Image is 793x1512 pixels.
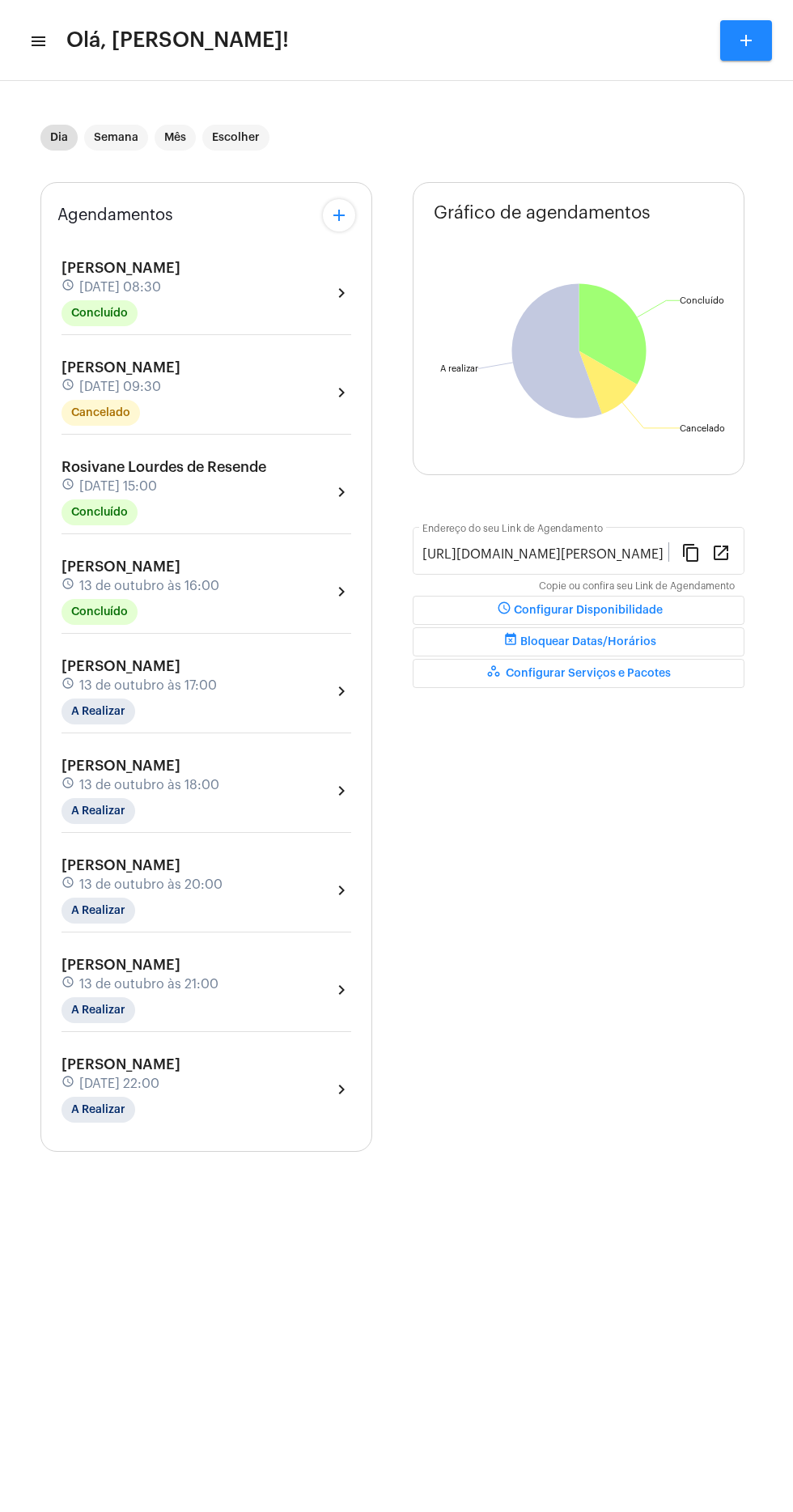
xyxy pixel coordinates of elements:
[79,678,217,693] span: 13 de outubro às 17:00
[434,203,651,223] span: Gráfico de agendamentos
[40,125,78,151] mat-chip: Dia
[494,601,514,620] mat-icon: schedule
[61,400,140,426] mat-chip: Cancelado
[61,997,135,1023] mat-chip: A Realizar
[332,980,351,1000] mat-icon: chevron_right
[202,125,269,151] mat-chip: Escolher
[61,776,76,794] mat-icon: schedule
[57,206,173,224] span: Agendamentos
[332,582,351,601] mat-icon: chevron_right
[61,278,76,296] mat-icon: schedule
[413,596,744,625] button: Configurar Disponibilidade
[155,125,196,151] mat-chip: Mês
[61,261,180,275] span: [PERSON_NAME]
[61,1057,180,1072] span: [PERSON_NAME]
[413,659,744,688] button: Configurar Serviços e Pacotes
[79,877,223,892] span: 13 de outubro às 20:00
[61,858,180,873] span: [PERSON_NAME]
[29,32,45,51] mat-icon: sidenav icon
[61,758,180,773] span: [PERSON_NAME]
[681,542,701,562] mat-icon: content_copy
[736,31,756,50] mat-icon: add
[61,360,180,375] span: [PERSON_NAME]
[501,632,520,652] mat-icon: event_busy
[332,383,351,402] mat-icon: chevron_right
[61,975,76,993] mat-icon: schedule
[61,499,138,525] mat-chip: Concluído
[61,659,180,673] span: [PERSON_NAME]
[440,364,478,373] text: A realizar
[332,781,351,801] mat-icon: chevron_right
[61,478,76,495] mat-icon: schedule
[486,664,506,683] mat-icon: workspaces_outlined
[61,577,76,595] mat-icon: schedule
[486,668,671,679] span: Configurar Serviços e Pacotes
[61,876,76,894] mat-icon: schedule
[79,280,161,295] span: [DATE] 08:30
[61,898,135,924] mat-chip: A Realizar
[61,958,180,972] span: [PERSON_NAME]
[413,627,744,656] button: Bloquear Datas/Horários
[61,798,135,824] mat-chip: A Realizar
[61,460,266,474] span: Rosivane Lourdes de Resende
[66,28,289,53] span: Olá, [PERSON_NAME]!
[61,378,76,396] mat-icon: schedule
[84,125,148,151] mat-chip: Semana
[61,699,135,724] mat-chip: A Realizar
[329,206,349,225] mat-icon: add
[61,599,138,625] mat-chip: Concluído
[332,1080,351,1099] mat-icon: chevron_right
[61,677,76,694] mat-icon: schedule
[501,636,656,648] span: Bloquear Datas/Horários
[332,482,351,502] mat-icon: chevron_right
[422,547,668,562] input: Link
[680,424,725,433] text: Cancelado
[79,380,161,394] span: [DATE] 09:30
[61,300,138,326] mat-chip: Concluído
[61,559,180,574] span: [PERSON_NAME]
[711,542,731,562] mat-icon: open_in_new
[61,1075,76,1093] mat-icon: schedule
[332,682,351,701] mat-icon: chevron_right
[61,1097,135,1123] mat-chip: A Realizar
[79,977,218,992] span: 13 de outubro às 21:00
[494,605,663,616] span: Configurar Disponibilidade
[79,778,219,792] span: 13 de outubro às 18:00
[332,283,351,303] mat-icon: chevron_right
[680,296,724,305] text: Concluído
[79,1077,159,1091] span: [DATE] 22:00
[79,579,219,593] span: 13 de outubro às 16:00
[79,479,157,494] span: [DATE] 15:00
[539,581,735,592] mat-hint: Copie ou confira seu Link de Agendamento
[332,881,351,900] mat-icon: chevron_right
